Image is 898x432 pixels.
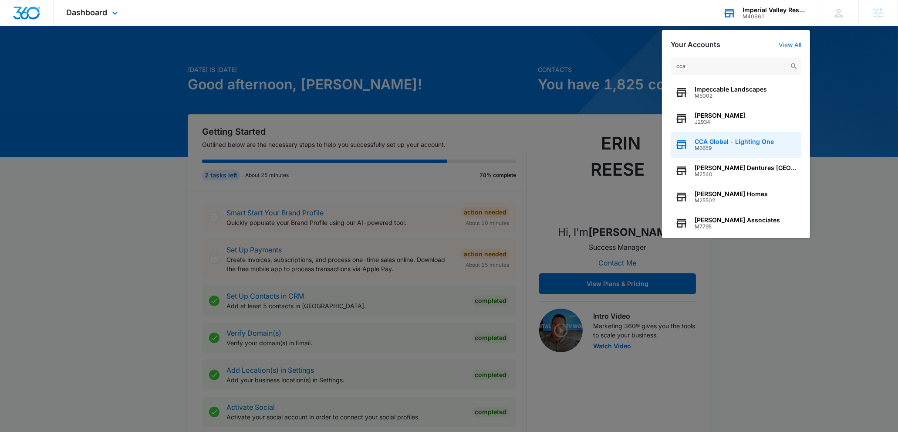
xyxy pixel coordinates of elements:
[695,164,797,171] span: [PERSON_NAME] Dentures [GEOGRAPHIC_DATA]
[695,224,780,230] span: M7795
[695,93,767,99] span: M5002
[695,86,767,93] span: Impeccable Landscapes
[671,132,801,158] button: CCA Global - Lighting OneM6659
[671,210,801,236] button: [PERSON_NAME] AssociatesM7795
[743,7,806,14] div: account name
[671,41,720,49] h2: Your Accounts
[743,14,806,20] div: account id
[671,184,801,210] button: [PERSON_NAME] HomesM25502
[671,79,801,105] button: Impeccable LandscapesM5002
[695,217,780,224] span: [PERSON_NAME] Associates
[695,145,774,151] span: M6659
[671,105,801,132] button: [PERSON_NAME]J2934
[695,190,768,197] span: [PERSON_NAME] Homes
[695,138,774,145] span: CCA Global - Lighting One
[671,58,801,75] input: Search Accounts
[67,8,108,17] span: Dashboard
[671,158,801,184] button: [PERSON_NAME] Dentures [GEOGRAPHIC_DATA]M2540
[695,171,797,177] span: M2540
[779,41,801,48] a: View All
[695,112,745,119] span: [PERSON_NAME]
[695,119,745,125] span: J2934
[695,197,768,204] span: M25502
